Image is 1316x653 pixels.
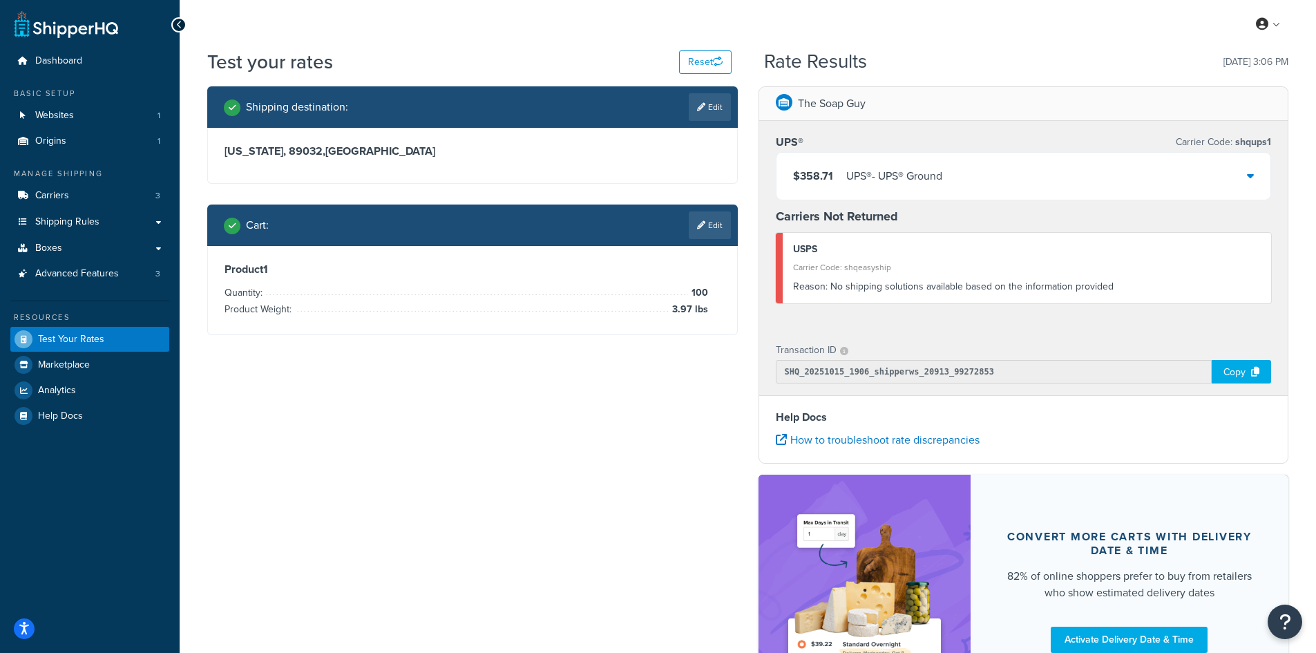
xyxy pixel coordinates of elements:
span: Analytics [38,385,76,397]
span: Dashboard [35,55,82,67]
a: Shipping Rules [10,209,169,235]
div: Basic Setup [10,88,169,100]
div: No shipping solutions available based on the information provided [793,277,1261,296]
div: 82% of online shoppers prefer to buy from retailers who show estimated delivery dates [1004,568,1256,601]
span: 3 [155,268,160,280]
p: Transaction ID [776,341,837,360]
h3: Product 1 [225,263,721,276]
a: Origins1 [10,129,169,154]
a: Boxes [10,236,169,261]
div: UPS® - UPS® Ground [846,167,942,186]
li: Advanced Features [10,261,169,287]
a: Advanced Features3 [10,261,169,287]
a: Help Docs [10,404,169,428]
a: Edit [689,211,731,239]
h2: Cart : [246,219,269,231]
span: shqups1 [1232,135,1271,149]
span: Advanced Features [35,268,119,280]
a: Marketplace [10,352,169,377]
p: [DATE] 3:06 PM [1223,53,1288,72]
span: 1 [158,110,160,122]
a: Carriers3 [10,183,169,209]
li: Origins [10,129,169,154]
span: Reason: [793,279,828,294]
span: 3.97 lbs [669,301,708,318]
span: Marketplace [38,359,90,371]
a: Activate Delivery Date & Time [1051,627,1208,653]
span: 1 [158,135,160,147]
div: USPS [793,240,1261,259]
span: Quantity: [225,285,266,300]
div: Convert more carts with delivery date & time [1004,530,1256,558]
button: Open Resource Center [1268,605,1302,639]
div: Carrier Code: shqeasyship [793,258,1261,277]
a: Test Your Rates [10,327,169,352]
h4: Help Docs [776,409,1272,426]
a: How to troubleshoot rate discrepancies [776,432,980,448]
span: Test Your Rates [38,334,104,346]
div: Copy [1212,360,1271,384]
p: The Soap Guy [798,94,866,113]
strong: Carriers Not Returned [776,207,898,225]
h3: UPS® [776,135,803,149]
a: Analytics [10,378,169,403]
span: Carriers [35,190,69,202]
a: Websites1 [10,103,169,129]
span: Websites [35,110,74,122]
li: Websites [10,103,169,129]
div: Resources [10,312,169,323]
div: Manage Shipping [10,168,169,180]
h1: Test your rates [207,48,333,75]
span: $358.71 [793,168,833,184]
span: Help Docs [38,410,83,422]
span: Boxes [35,243,62,254]
button: Reset [679,50,732,74]
a: Edit [689,93,731,121]
h2: Rate Results [764,51,867,73]
a: Dashboard [10,48,169,74]
h3: [US_STATE], 89032 , [GEOGRAPHIC_DATA] [225,144,721,158]
h2: Shipping destination : [246,101,348,113]
span: Shipping Rules [35,216,99,228]
p: Carrier Code: [1176,133,1271,152]
span: 100 [688,285,708,301]
li: Carriers [10,183,169,209]
span: Origins [35,135,66,147]
span: Product Weight: [225,302,295,316]
span: 3 [155,190,160,202]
